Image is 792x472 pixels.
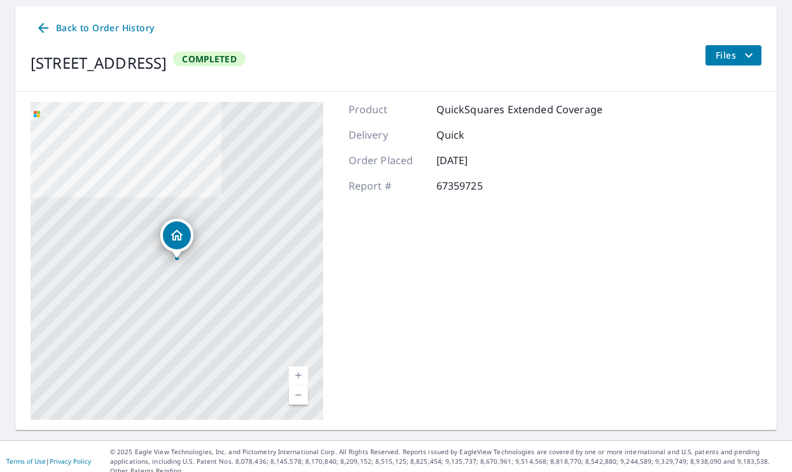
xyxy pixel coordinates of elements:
span: Files [716,48,756,63]
p: Quick [436,127,513,142]
p: Product [349,102,425,117]
p: 67359725 [436,178,513,193]
a: Terms of Use [6,457,46,466]
span: Back to Order History [36,20,154,36]
button: filesDropdownBtn-67359725 [705,45,761,66]
p: QuickSquares Extended Coverage [436,102,603,117]
a: Current Level 17, Zoom Out [289,385,308,405]
p: [DATE] [436,153,513,168]
div: [STREET_ADDRESS] [31,52,167,74]
p: | [6,457,91,465]
p: Order Placed [349,153,425,168]
a: Back to Order History [31,17,159,40]
a: Privacy Policy [50,457,91,466]
a: Current Level 17, Zoom In [289,366,308,385]
p: Delivery [349,127,425,142]
span: Completed [174,53,244,65]
div: Dropped pin, building 1, Residential property, 23010 64th Ave W Mountlake Terrace, WA 98043 [160,219,193,258]
p: Report # [349,178,425,193]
